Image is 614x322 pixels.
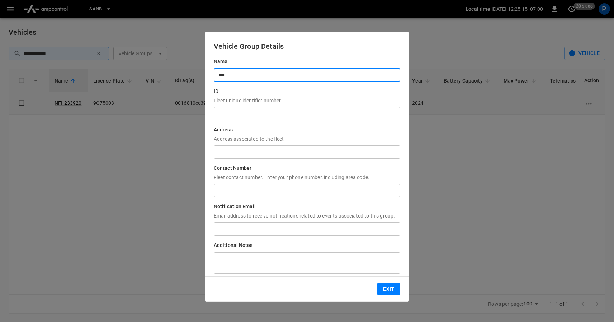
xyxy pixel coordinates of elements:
h6: Vehicle Group Details [214,41,400,52]
button: Exit [377,283,400,296]
h6: Contact Number [214,164,400,172]
h6: Address [214,126,400,134]
p: Address associated to the fleet [214,135,400,143]
p: Email address to receive notifications related to events associated to this group. [214,212,400,219]
h6: ID [214,88,400,95]
h6: Additional Notes [214,242,400,249]
p: Fleet contact number. Enter your phone number, including area code. [214,174,400,181]
h6: Notification Email [214,203,400,211]
h6: Name [214,58,400,66]
p: Fleet unique identifier number [214,97,400,104]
